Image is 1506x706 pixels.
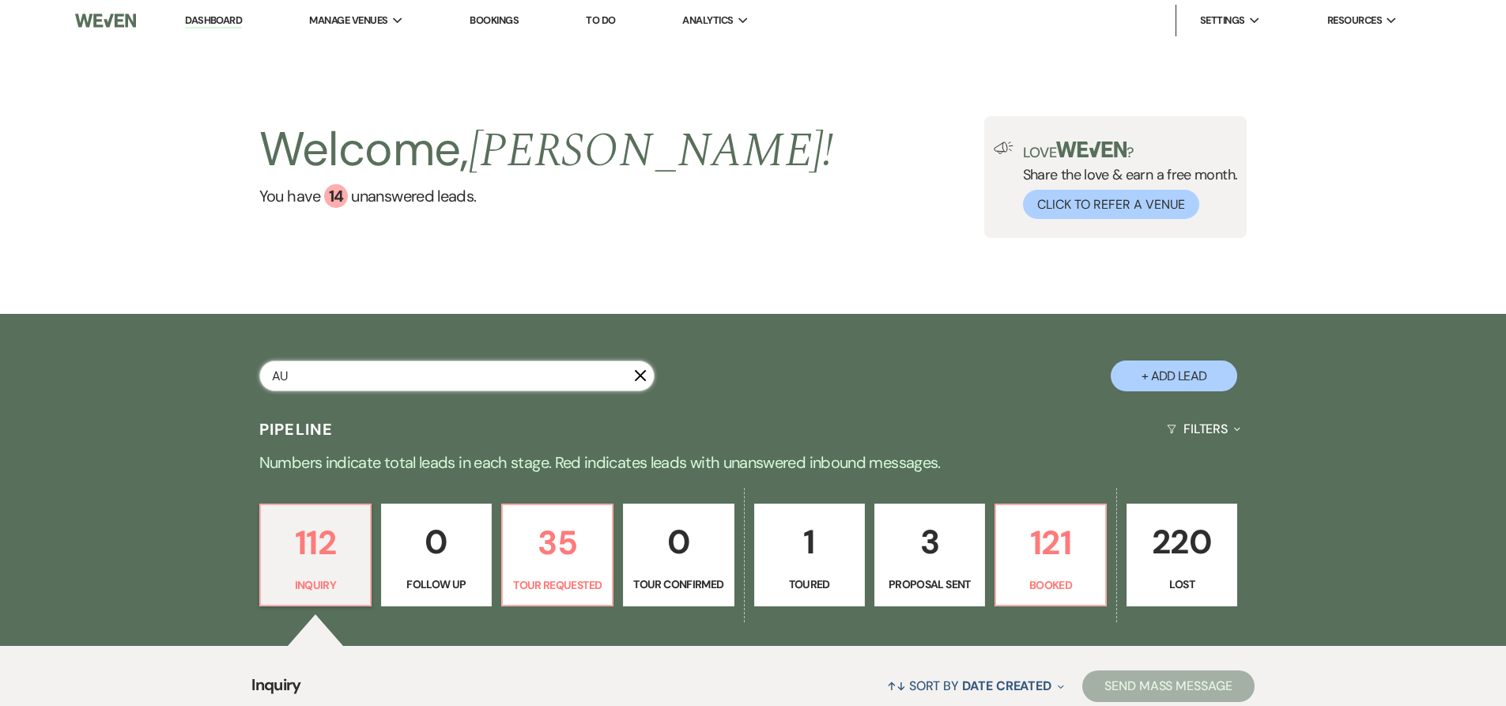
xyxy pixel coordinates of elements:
[623,504,734,606] a: 0Tour Confirmed
[470,13,519,27] a: Bookings
[501,504,613,606] a: 35Tour Requested
[259,116,834,184] h2: Welcome,
[962,678,1051,694] span: Date Created
[259,184,834,208] a: You have 14 unanswered leads.
[874,504,985,606] a: 3Proposal Sent
[885,576,975,593] p: Proposal Sent
[1200,13,1245,28] span: Settings
[995,504,1107,606] a: 121Booked
[1023,190,1199,219] button: Click to Refer a Venue
[469,115,834,187] span: [PERSON_NAME] !
[586,13,615,27] a: To Do
[1127,504,1237,606] a: 220Lost
[512,516,602,569] p: 35
[764,576,855,593] p: Toured
[391,576,481,593] p: Follow Up
[764,515,855,568] p: 1
[682,13,733,28] span: Analytics
[185,13,242,28] a: Dashboard
[309,13,387,28] span: Manage Venues
[381,504,492,606] a: 0Follow Up
[184,450,1323,475] p: Numbers indicate total leads in each stage. Red indicates leads with unanswered inbound messages.
[1161,408,1247,450] button: Filters
[259,418,334,440] h3: Pipeline
[270,516,360,569] p: 112
[994,142,1013,154] img: loud-speaker-illustration.svg
[1111,361,1237,391] button: + Add Lead
[1006,516,1096,569] p: 121
[259,504,372,606] a: 112Inquiry
[885,515,975,568] p: 3
[75,4,135,37] img: Weven Logo
[512,576,602,594] p: Tour Requested
[633,576,723,593] p: Tour Confirmed
[270,576,360,594] p: Inquiry
[1137,576,1227,593] p: Lost
[887,678,906,694] span: ↑↓
[1056,142,1127,157] img: weven-logo-green.svg
[259,361,655,391] input: Search by name, event date, email address or phone number
[1006,576,1096,594] p: Booked
[391,515,481,568] p: 0
[754,504,865,606] a: 1Toured
[324,184,348,208] div: 14
[1137,515,1227,568] p: 220
[1327,13,1382,28] span: Resources
[633,515,723,568] p: 0
[1023,142,1238,160] p: Love ?
[1013,142,1238,219] div: Share the love & earn a free month.
[1082,670,1255,702] button: Send Mass Message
